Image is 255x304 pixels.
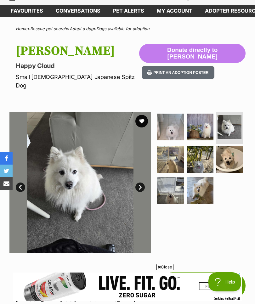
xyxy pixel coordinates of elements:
img: Photo of Louis [157,114,184,141]
iframe: Advertisement [13,273,242,301]
a: Dogs available for adoption [96,26,150,31]
img: Photo of Louis [157,177,184,204]
iframe: Help Scout Beacon - Open [208,273,242,291]
a: Rescue pet search [30,26,67,31]
img: Photo of Louis [9,112,151,253]
a: Home [16,26,27,31]
a: Favourites [4,5,49,17]
a: Next [135,183,145,192]
button: favourite [135,115,148,127]
a: Adopt a dog [70,26,93,31]
a: conversations [49,5,107,17]
button: Print an adoption poster [142,66,214,79]
img: Photo of Louis [216,146,243,173]
img: Photo of Louis [187,146,214,173]
h1: [PERSON_NAME] [16,44,139,58]
img: Photo of Louis [157,146,184,173]
p: Happy Cloud [16,61,139,70]
img: Photo of Louis [218,115,241,139]
img: Photo of Louis [187,114,214,141]
a: Pet alerts [107,5,150,17]
p: Small [DEMOGRAPHIC_DATA] Japanese Spitz Dog [16,73,139,90]
a: My account [150,5,199,17]
button: Donate directly to [PERSON_NAME] [139,44,246,63]
a: Prev [16,183,25,192]
img: Photo of Louis [187,177,214,204]
span: Close [156,264,173,270]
